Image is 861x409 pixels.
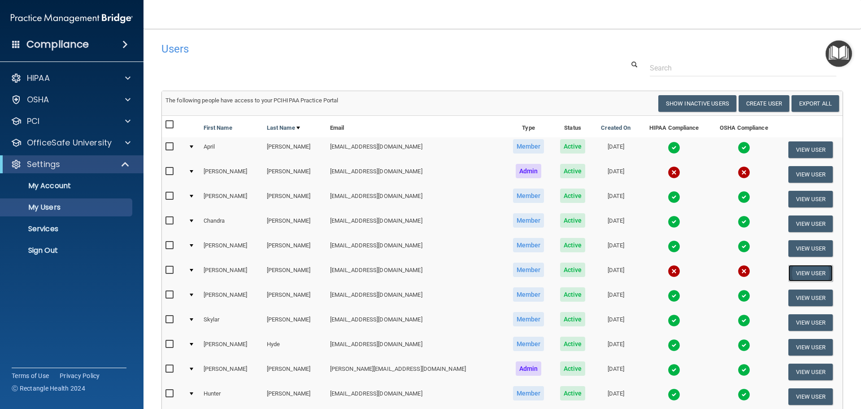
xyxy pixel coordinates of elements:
img: tick.e7d51cea.svg [668,191,680,203]
span: The following people have access to your PCIHIPAA Practice Portal [165,97,339,104]
td: [PERSON_NAME] [263,286,326,310]
td: April [200,137,263,162]
img: tick.e7d51cea.svg [668,215,680,228]
button: View User [788,141,833,158]
button: View User [788,314,833,331]
button: View User [788,364,833,380]
td: [PERSON_NAME] [263,384,326,409]
td: [PERSON_NAME] [200,261,263,286]
button: Show Inactive Users [658,95,736,112]
span: Active [560,189,586,203]
img: tick.e7d51cea.svg [668,314,680,327]
span: Active [560,213,586,228]
span: Active [560,287,586,302]
td: [PERSON_NAME] [263,211,326,236]
img: tick.e7d51cea.svg [668,290,680,302]
td: [EMAIL_ADDRESS][DOMAIN_NAME] [326,335,504,360]
td: [PERSON_NAME] [263,137,326,162]
th: HIPAA Compliance [639,116,709,137]
button: View User [788,166,833,183]
img: tick.e7d51cea.svg [738,215,750,228]
td: [EMAIL_ADDRESS][DOMAIN_NAME] [326,211,504,236]
input: Search [650,60,836,76]
img: tick.e7d51cea.svg [738,364,750,376]
img: tick.e7d51cea.svg [668,339,680,352]
td: [EMAIL_ADDRESS][DOMAIN_NAME] [326,261,504,286]
img: tick.e7d51cea.svg [668,141,680,154]
p: Sign Out [6,246,128,255]
span: Ⓒ Rectangle Health 2024 [12,384,85,393]
button: View User [788,240,833,257]
p: Services [6,224,128,233]
img: tick.e7d51cea.svg [738,290,750,302]
td: [PERSON_NAME] [263,236,326,261]
td: [PERSON_NAME] [263,187,326,211]
th: Status [552,116,593,137]
td: [EMAIL_ADDRESS][DOMAIN_NAME] [326,236,504,261]
img: cross.ca9f0e7f.svg [668,166,680,179]
td: Hunter [200,384,263,409]
a: OfficeSafe University [11,137,130,148]
td: [DATE] [593,137,639,162]
img: tick.e7d51cea.svg [738,388,750,401]
span: Active [560,386,586,400]
img: tick.e7d51cea.svg [668,240,680,253]
a: Settings [11,159,130,170]
span: Active [560,337,586,351]
span: Admin [516,361,542,376]
img: tick.e7d51cea.svg [668,364,680,376]
td: [DATE] [593,162,639,187]
span: Member [513,213,544,228]
button: View User [788,388,833,405]
p: Settings [27,159,60,170]
td: [DATE] [593,236,639,261]
span: Active [560,361,586,376]
td: [PERSON_NAME] [200,335,263,360]
button: View User [788,215,833,232]
span: Active [560,139,586,154]
img: cross.ca9f0e7f.svg [668,265,680,277]
span: Member [513,386,544,400]
td: [DATE] [593,211,639,236]
td: [PERSON_NAME] [200,286,263,310]
td: [EMAIL_ADDRESS][DOMAIN_NAME] [326,162,504,187]
td: [DATE] [593,335,639,360]
p: OfficeSafe University [27,137,112,148]
span: Active [560,312,586,326]
button: Open Resource Center [826,40,852,67]
span: Member [513,189,544,203]
img: cross.ca9f0e7f.svg [738,166,750,179]
a: Export All [791,95,839,112]
td: [PERSON_NAME] [263,360,326,384]
p: HIPAA [27,73,50,84]
td: [DATE] [593,360,639,384]
img: PMB logo [11,9,133,27]
img: tick.e7d51cea.svg [738,240,750,253]
td: Hyde [263,335,326,360]
img: cross.ca9f0e7f.svg [738,265,750,277]
button: View User [788,265,833,281]
td: [DATE] [593,384,639,409]
td: [DATE] [593,261,639,286]
td: [PERSON_NAME] [263,310,326,335]
td: [PERSON_NAME][EMAIL_ADDRESS][DOMAIN_NAME] [326,360,504,384]
td: [PERSON_NAME] [200,236,263,261]
td: Skylar [200,310,263,335]
p: PCI [27,116,39,127]
td: [EMAIL_ADDRESS][DOMAIN_NAME] [326,384,504,409]
img: tick.e7d51cea.svg [738,314,750,327]
span: Member [513,312,544,326]
button: View User [788,191,833,207]
p: OSHA [27,94,49,105]
span: Active [560,238,586,252]
img: tick.e7d51cea.svg [738,141,750,154]
span: Active [560,164,586,178]
span: Active [560,263,586,277]
td: [EMAIL_ADDRESS][DOMAIN_NAME] [326,187,504,211]
td: [EMAIL_ADDRESS][DOMAIN_NAME] [326,286,504,310]
td: [DATE] [593,187,639,211]
button: View User [788,339,833,356]
p: My Account [6,181,128,190]
td: [PERSON_NAME] [200,187,263,211]
button: View User [788,290,833,306]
